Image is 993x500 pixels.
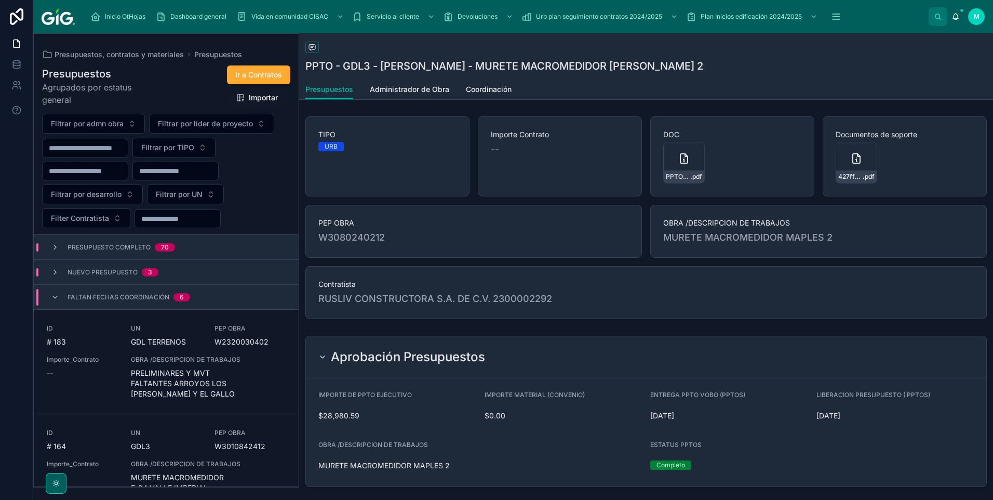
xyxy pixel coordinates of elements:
a: Administrador de Obra [370,80,449,101]
a: Presupuestos, contratos y materiales [42,49,184,60]
span: W2320030402 [214,337,286,347]
span: PRELIMINARES Y MVT FALTANTES ARROYOS LOS [PERSON_NAME] Y EL GALLO [131,368,286,399]
span: $0.00 [485,411,642,421]
span: M [974,12,979,21]
button: Select Button [42,208,130,228]
span: $28,980.59 [318,411,476,421]
div: URB [325,142,338,151]
span: Coordinación [466,84,512,95]
span: RUSLIV CONSTRUCTORA S.A. DE C.V. 2300002292 [318,292,552,306]
span: OBRA /DESCRIPCION DE TRABAJOS [131,460,286,468]
span: Urb plan seguimiento contratos 2024/2025 [536,12,662,21]
a: Coordinación [466,80,512,101]
button: Select Button [42,114,145,134]
span: Filter Contratista [51,213,109,223]
span: Vida en comunidad CISAC [251,12,328,21]
a: Servicio al cliente [349,7,440,26]
a: Urb plan seguimiento contratos 2024/2025 [518,7,683,26]
span: -- [491,142,499,156]
span: LIBERACION PRESUPUESTO ( PPTOS) [816,391,930,399]
span: Importe Contrato [491,129,629,140]
button: Ir a Contratos [227,65,290,84]
span: [DATE] [816,411,974,421]
span: Presupuestos, contratos y materiales [55,49,184,60]
span: PEP OBRA [318,218,629,228]
h2: Aprobación Presupuestos [331,349,485,365]
span: Importe_Contrato [47,460,118,468]
span: IMPORTE MATERIAL (CONVENIO) [485,391,585,399]
span: Faltan fechas coordinación [68,293,169,301]
span: Dashboard general [170,12,226,21]
span: Ir a Contratos [235,70,282,80]
a: Devoluciones [440,7,518,26]
span: MURETE MACROMEDIDOR F-24 VALLE IMPERIAL [131,472,286,493]
span: PEP OBRA [214,324,286,333]
span: UN [131,429,203,437]
span: Devoluciones [458,12,498,21]
a: Inicio OtHojas [87,7,153,26]
a: Presupuestos [194,49,242,60]
span: OBRA /DESCRIPCION DE TRABAJOS [663,218,974,228]
span: Importe_Contrato [47,356,118,364]
a: ID# 183UNGDL TERRENOSPEP OBRAW2320030402Importe_Contrato--OBRA /DESCRIPCION DE TRABAJOSPRELIMINAR... [34,310,299,414]
span: Nuevo presupuesto [68,268,138,277]
span: Filtrar por TIPO [141,142,194,153]
span: ESTATUS PPTOS [650,441,702,449]
span: Servicio al cliente [367,12,419,21]
span: UN [131,324,203,333]
span: Administrador de Obra [370,84,449,95]
span: W3080240212 [318,230,629,245]
span: ENTREGA PPTO VOBO (PPTOS) [650,391,745,399]
span: ID [47,429,118,437]
a: Presupuestos [305,80,353,100]
button: Select Button [147,185,224,204]
span: W3010842412 [214,441,286,452]
span: Agrupados por estatus general [42,81,158,106]
button: Importar [228,88,286,107]
a: Dashboard general [153,7,234,26]
span: Inicio OtHojas [105,12,145,21]
div: scrollable content [83,5,929,28]
span: Importar [249,93,278,103]
span: MURETE MACROMEDIDOR MAPLES 2 [663,230,974,245]
span: Presupuesto Completo [68,243,151,252]
span: OBRA /DESCRIPCION DE TRABAJOS [131,356,286,364]
span: PEP OBRA [214,429,286,437]
span: -- [47,472,53,483]
span: TIPO [318,129,457,140]
span: Contratista [318,279,974,290]
span: Filtrar por desarrollo [51,189,122,200]
span: Filtrar por admn obra [51,119,124,129]
span: OBRA /DESCRIPCION DE TRABAJOS [318,441,428,449]
span: # 183 [47,337,118,347]
span: IMPORTE DE PPTO EJECUTIVO [318,391,412,399]
span: [DATE] [650,411,808,421]
span: Plan Inicios edificación 2024/2025 [701,12,802,21]
span: .pdf [690,173,702,181]
span: GDL3 [131,441,150,452]
h1: PPTO - GDL3 - [PERSON_NAME] - MURETE MACROMEDIDOR [PERSON_NAME] 2 [305,59,703,73]
span: Presupuestos [305,84,353,95]
span: ID [47,324,118,333]
span: 427ff814-dc85-4618-bb6d-0717b5a4b4e0-MURETE-MACROMEDIDOR-[PERSON_NAME]-2 [838,173,863,181]
span: MURETE MACROMEDIDOR MAPLES 2 [318,460,642,471]
span: Documentos de soporte [836,129,974,140]
button: Select Button [132,138,216,157]
button: Select Button [149,114,274,134]
span: .pdf [863,173,875,181]
span: Filtrar por líder de proyecto [158,119,253,129]
h1: Presupuestos [42,67,158,81]
span: -- [47,368,53,378]
span: PPTO---GDL3------MURETE-MACROMEDIDOR-[PERSON_NAME]-2 [666,173,690,181]
button: Select Button [42,185,143,204]
div: 70 [161,243,169,252]
span: Filtrar por UN [156,189,203,200]
div: Completo [656,460,685,470]
div: 6 [180,293,184,301]
span: DOC [663,129,801,140]
a: Vida en comunidad CISAC [234,7,349,26]
span: GDL TERRENOS [131,337,186,347]
img: App logo [42,8,75,25]
div: 3 [148,268,152,277]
